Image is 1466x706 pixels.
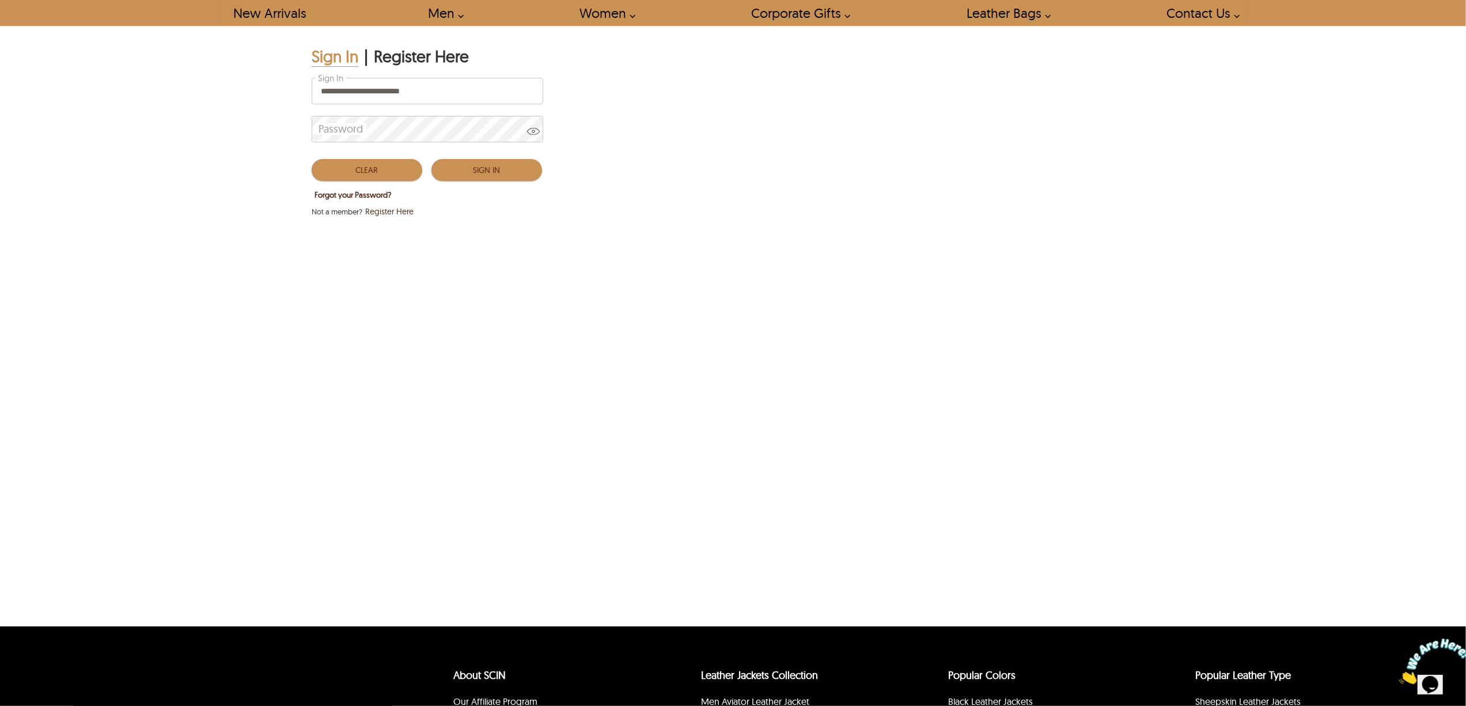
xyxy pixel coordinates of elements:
iframe: Sign in with Google Button [306,222,456,247]
a: Popular Leather Type [1196,669,1291,682]
a: About SCIN [453,669,506,682]
iframe: fb:login_button Facebook Social Plugin [456,223,594,246]
button: Sign In [431,159,542,181]
a: popular leather jacket colors [948,669,1016,682]
button: Clear [312,159,422,181]
div: Register Here [374,46,469,67]
span: Not a member? [312,206,362,217]
iframe: chat widget [1395,634,1466,689]
span: Register Here [365,206,414,217]
img: Chat attention grabber [5,5,76,50]
div: Sign In [312,46,358,67]
button: Forgot your Password? [312,187,394,202]
div: | [364,46,368,67]
a: Leather Jackets Collection [701,669,818,682]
